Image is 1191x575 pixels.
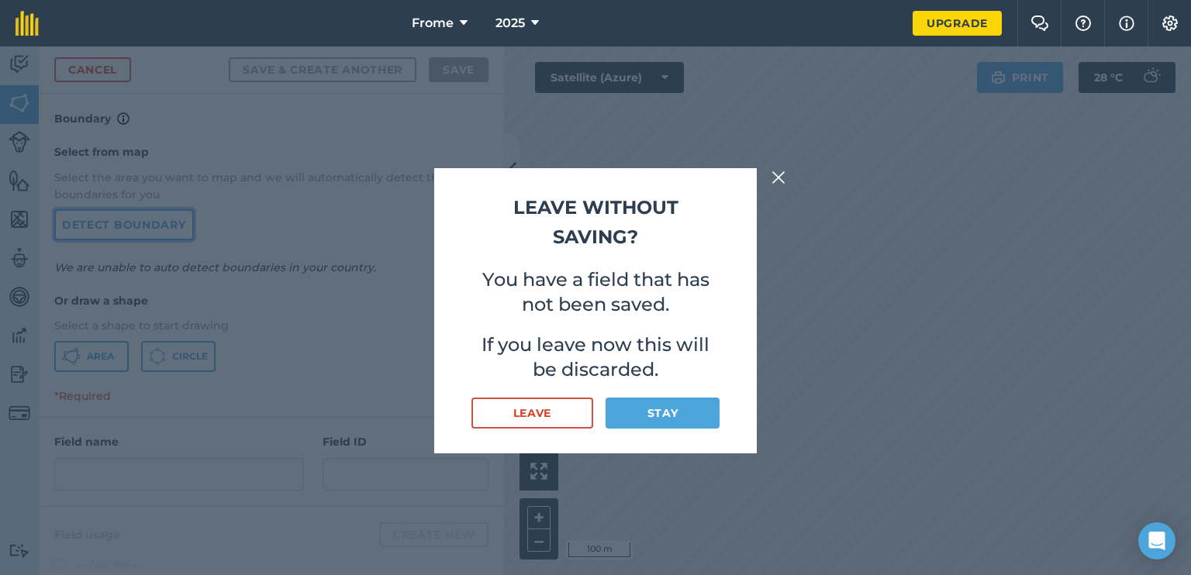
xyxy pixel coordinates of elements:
[16,11,39,36] img: fieldmargin Logo
[606,398,720,429] button: Stay
[471,267,720,317] p: You have a field that has not been saved.
[471,398,593,429] button: Leave
[471,332,720,382] p: If you leave now this will be discarded.
[1138,522,1175,560] div: Open Intercom Messenger
[495,14,525,33] span: 2025
[471,193,720,253] h2: Leave without saving?
[1074,15,1093,31] img: A question mark icon
[1161,15,1179,31] img: A cog icon
[412,14,454,33] span: Frome
[913,11,1002,36] a: Upgrade
[772,168,785,187] img: svg+xml;base64,PHN2ZyB4bWxucz0iaHR0cDovL3d3dy53My5vcmcvMjAwMC9zdmciIHdpZHRoPSIyMiIgaGVpZ2h0PSIzMC...
[1030,15,1049,31] img: Two speech bubbles overlapping with the left bubble in the forefront
[1119,14,1134,33] img: svg+xml;base64,PHN2ZyB4bWxucz0iaHR0cDovL3d3dy53My5vcmcvMjAwMC9zdmciIHdpZHRoPSIxNyIgaGVpZ2h0PSIxNy...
